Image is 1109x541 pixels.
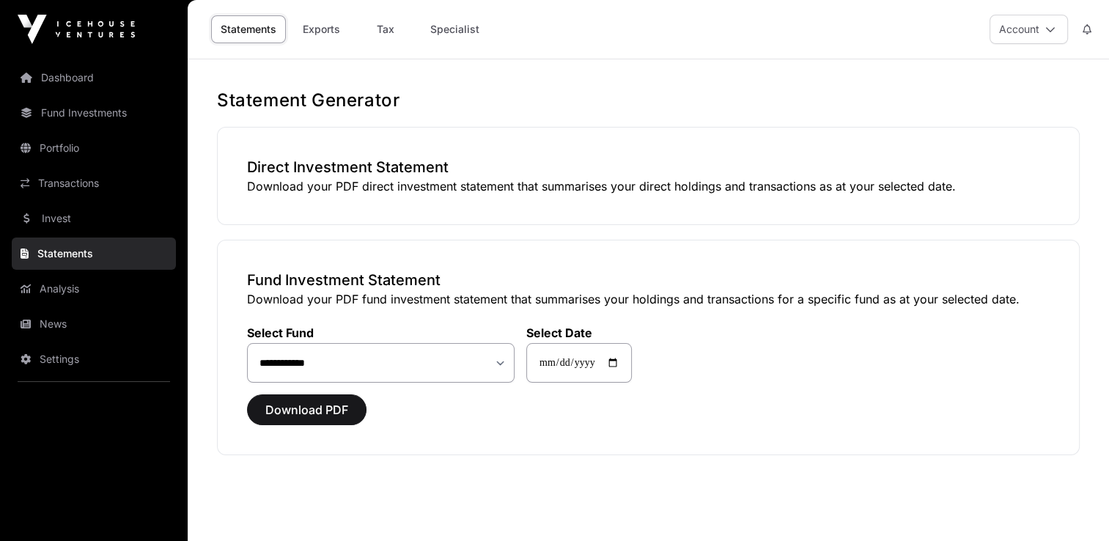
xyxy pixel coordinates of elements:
label: Select Date [526,325,632,340]
h3: Direct Investment Statement [247,157,1050,177]
a: Exports [292,15,350,43]
a: Invest [12,202,176,235]
a: Transactions [12,167,176,199]
a: Download PDF [247,409,366,424]
a: Specialist [421,15,489,43]
a: Fund Investments [12,97,176,129]
a: Portfolio [12,132,176,164]
span: Download PDF [265,401,348,419]
a: Tax [356,15,415,43]
a: Statements [12,238,176,270]
a: Dashboard [12,62,176,94]
h1: Statement Generator [217,89,1080,112]
p: Download your PDF direct investment statement that summarises your direct holdings and transactio... [247,177,1050,195]
label: Select Fund [247,325,515,340]
a: Analysis [12,273,176,305]
h3: Fund Investment Statement [247,270,1050,290]
a: Settings [12,343,176,375]
button: Account [990,15,1068,44]
img: Icehouse Ventures Logo [18,15,135,44]
button: Download PDF [247,394,366,425]
a: Statements [211,15,286,43]
iframe: Chat Widget [1036,471,1109,541]
a: News [12,308,176,340]
p: Download your PDF fund investment statement that summarises your holdings and transactions for a ... [247,290,1050,308]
